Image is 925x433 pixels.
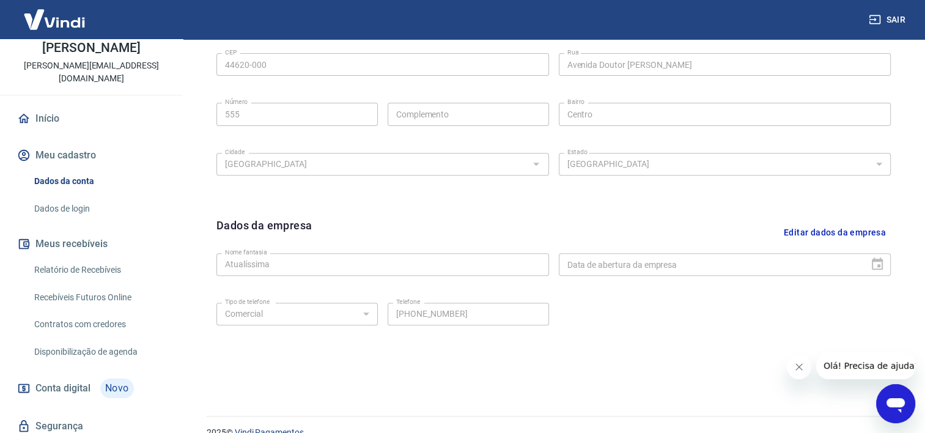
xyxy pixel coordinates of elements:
label: CEP [225,48,237,57]
button: Editar dados da empresa [779,217,891,248]
label: Tipo de telefone [225,297,270,306]
label: Cidade [225,147,245,157]
a: Início [15,105,168,132]
span: Novo [100,379,134,398]
a: Recebíveis Futuros Online [29,285,168,310]
label: Telefone [396,297,420,306]
iframe: Fechar mensagem [787,355,811,379]
a: Relatório de Recebíveis [29,257,168,283]
label: Nome fantasia [225,248,267,257]
label: Rua [567,48,579,57]
p: [PERSON_NAME] [42,42,140,54]
a: Dados da conta [29,169,168,194]
label: Número [225,97,248,106]
iframe: Mensagem da empresa [816,352,915,379]
button: Sair [866,9,910,31]
span: Conta digital [35,380,90,397]
input: Digite aqui algumas palavras para buscar a cidade [220,157,525,172]
label: Estado [567,147,588,157]
a: Conta digitalNovo [15,374,168,403]
a: Dados de login [29,196,168,221]
p: [PERSON_NAME][EMAIL_ADDRESS][DOMAIN_NAME] [10,59,173,85]
button: Meus recebíveis [15,231,168,257]
a: Contratos com credores [29,312,168,337]
button: Meu cadastro [15,142,168,169]
input: DD/MM/YYYY [559,253,861,276]
span: Olá! Precisa de ajuda? [7,9,103,18]
h6: Dados da empresa [216,217,312,248]
label: Bairro [567,97,584,106]
iframe: Botão para abrir a janela de mensagens [876,384,915,423]
a: Disponibilização de agenda [29,339,168,365]
img: Vindi [15,1,94,38]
